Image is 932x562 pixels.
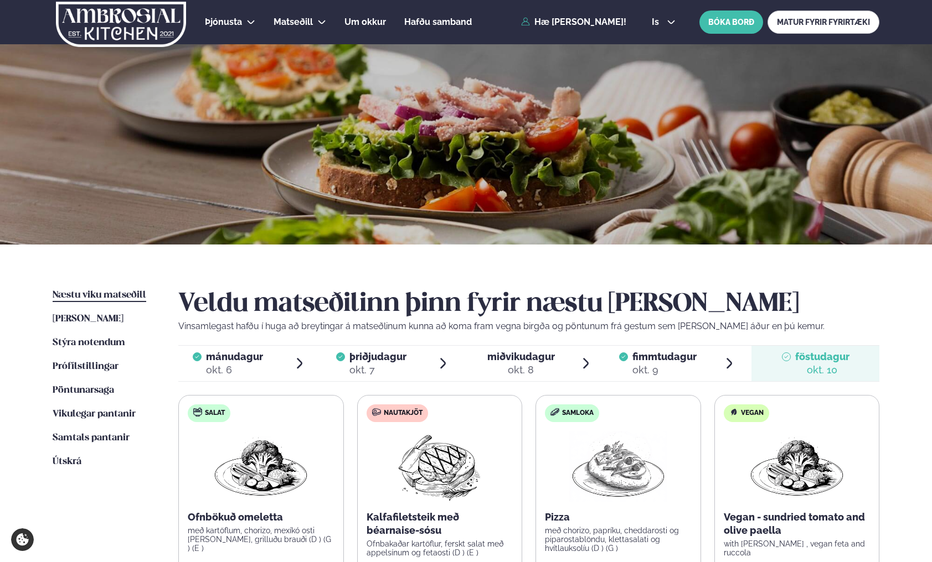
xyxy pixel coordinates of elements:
a: Um okkur [344,15,386,29]
p: með chorizo, papríku, cheddarosti og piparostablöndu, klettasalati og hvítlauksolíu (D ) (G ) [545,526,692,553]
img: beef.svg [372,408,381,417]
div: okt. 6 [206,363,263,377]
p: Pizza [545,511,692,524]
button: BÓKA BORÐ [699,11,763,34]
span: Nautakjöt [384,409,423,418]
span: Næstu viku matseðill [53,290,146,300]
div: okt. 8 [487,363,555,377]
a: Cookie settings [11,528,34,551]
span: is [652,18,662,27]
span: miðvikudagur [487,351,555,362]
img: salad.svg [193,408,202,417]
img: Vegan.png [748,431,846,502]
span: Samloka [562,409,594,418]
span: Pöntunarsaga [53,386,114,395]
a: Samtals pantanir [53,431,130,445]
p: with [PERSON_NAME] , vegan feta and ruccola [724,539,871,557]
span: [PERSON_NAME] [53,314,123,324]
a: Næstu viku matseðill [53,289,146,302]
a: Þjónusta [205,15,242,29]
p: með kartöflum, chorizo, mexíkó osti [PERSON_NAME], grilluðu brauði (D ) (G ) (E ) [188,526,334,553]
a: Prófílstillingar [53,360,119,373]
p: Ofnbakaðar kartöflur, ferskt salat með appelsínum og fetaosti (D ) (E ) [367,539,513,557]
span: þriðjudagur [349,351,406,362]
a: Útskrá [53,455,81,469]
span: Prófílstillingar [53,362,119,371]
img: sandwich-new-16px.svg [550,408,559,416]
div: okt. 7 [349,363,406,377]
span: Samtals pantanir [53,433,130,443]
a: Stýra notendum [53,336,125,350]
div: okt. 10 [795,363,849,377]
span: Matseðill [274,17,313,27]
a: MATUR FYRIR FYRIRTÆKI [768,11,879,34]
span: Vikulegar pantanir [53,409,136,419]
a: Hafðu samband [404,15,472,29]
span: föstudagur [795,351,849,362]
div: okt. 9 [632,363,697,377]
span: mánudagur [206,351,263,362]
img: Beef-Meat.png [390,431,488,502]
p: Vinsamlegast hafðu í huga að breytingar á matseðlinum kunna að koma fram vegna birgða og pöntunum... [178,320,879,333]
span: Hafðu samband [404,17,472,27]
a: Matseðill [274,15,313,29]
img: Vegan.svg [729,408,738,417]
a: Pöntunarsaga [53,384,114,397]
a: [PERSON_NAME] [53,313,123,326]
img: Pizza-Bread.png [569,431,667,502]
a: Vikulegar pantanir [53,408,136,421]
span: Þjónusta [205,17,242,27]
p: Kalfafiletsteik með béarnaise-sósu [367,511,513,537]
img: Vegan.png [212,431,310,502]
span: Útskrá [53,457,81,466]
img: logo [55,2,187,47]
p: Vegan - sundried tomato and olive paella [724,511,871,537]
span: Salat [205,409,225,418]
button: is [643,18,684,27]
span: Vegan [741,409,764,418]
p: Ofnbökuð omeletta [188,511,334,524]
span: fimmtudagur [632,351,697,362]
span: Stýra notendum [53,338,125,347]
span: Um okkur [344,17,386,27]
a: Hæ [PERSON_NAME]! [521,17,626,27]
h2: Veldu matseðilinn þinn fyrir næstu [PERSON_NAME] [178,289,879,320]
